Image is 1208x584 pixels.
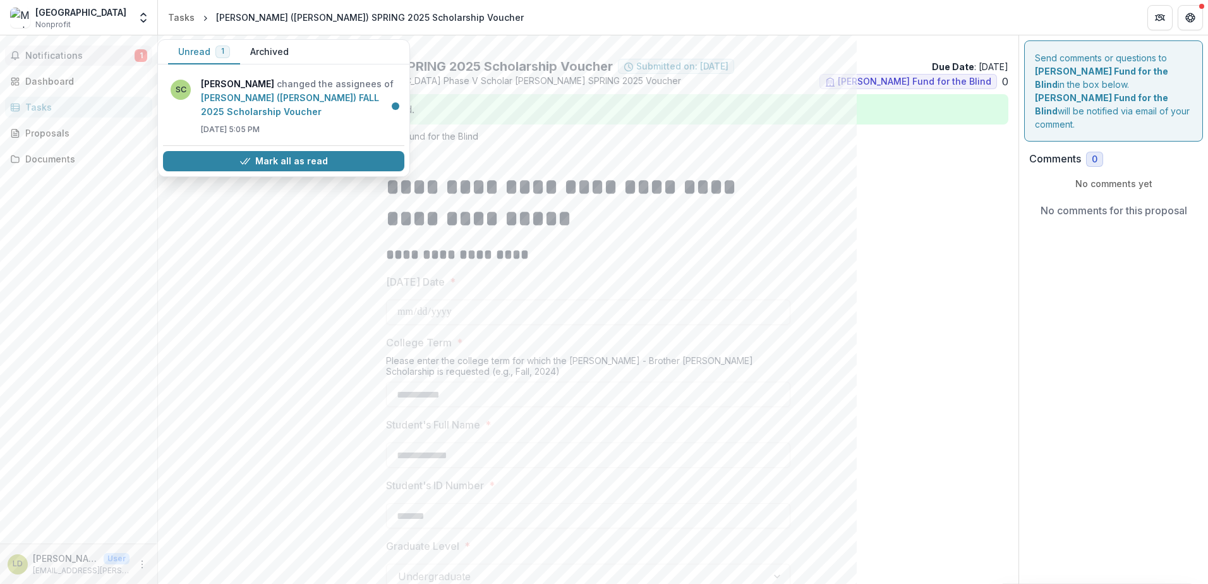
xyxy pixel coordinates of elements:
button: Partners [1147,5,1173,30]
a: [PERSON_NAME] ([PERSON_NAME]) FALL 2025 Scholarship Voucher [201,92,379,117]
div: Send comments or questions to in the box below. will be notified via email of your comment. [1024,40,1203,142]
p: Student's ID Number [386,478,484,493]
button: Archived [240,40,299,64]
p: Graduate Level [386,538,459,554]
span: Notifications [25,51,135,61]
button: Notifications1 [5,46,152,66]
p: [EMAIL_ADDRESS][PERSON_NAME][DOMAIN_NAME] [33,565,130,576]
h2: Comments [1029,153,1081,165]
div: Please enter the college term for which the [PERSON_NAME] - Brother [PERSON_NAME] Scholarship is ... [386,355,790,382]
p: No comments for this proposal [1041,203,1187,218]
a: Proposals [5,123,152,143]
div: Tasks [25,100,142,114]
p: No comments yet [1029,177,1198,190]
nav: breadcrumb [163,8,529,27]
strong: [PERSON_NAME] Fund for the Blind [1035,92,1168,116]
button: More [135,557,150,572]
div: [GEOGRAPHIC_DATA] [35,6,126,19]
strong: Due Date [932,61,974,72]
span: 0 [1092,154,1097,165]
span: Submitted on: [DATE] [636,61,728,72]
p: : [DATE] [932,60,1008,73]
p: changed the assignees of [201,77,397,119]
a: Tasks [163,8,200,27]
div: Documents [25,152,142,166]
button: Get Help [1178,5,1203,30]
div: Task is completed! No further action needed. [168,94,1008,125]
div: Tasks [168,11,195,24]
a: Tasks [5,97,152,118]
p: [PERSON_NAME] (Phase V) [168,46,1008,59]
span: Nonprofit [35,19,71,30]
span: 1 [135,49,147,62]
button: Mark all as read [163,151,404,171]
a: Dashboard [5,71,152,92]
div: Proposals [25,126,142,140]
p: : [PERSON_NAME] from [PERSON_NAME] Fund for the Blind [178,130,998,143]
p: College Term [386,335,452,350]
p: [PERSON_NAME] [33,552,99,565]
p: Student's Full Name [386,417,480,432]
div: Dashboard [25,75,142,88]
button: Open entity switcher [135,5,152,30]
img: Manhattanville University [10,8,30,28]
div: [PERSON_NAME] ([PERSON_NAME]) SPRING 2025 Scholarship Voucher [216,11,524,24]
span: 1 [221,47,224,56]
a: Documents [5,149,152,169]
p: [DATE] Date [386,274,445,289]
ul: 0 [819,74,1008,89]
span: [GEOGRAPHIC_DATA] Phase V Scholar [PERSON_NAME] SPRING 2025 Voucher [352,74,681,94]
button: Unread [168,40,240,64]
div: Liana DiVitto [13,560,23,568]
span: [PERSON_NAME] Fund for the Blind [838,76,991,87]
p: User [104,553,130,564]
strong: [PERSON_NAME] Fund for the Blind [1035,66,1168,90]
